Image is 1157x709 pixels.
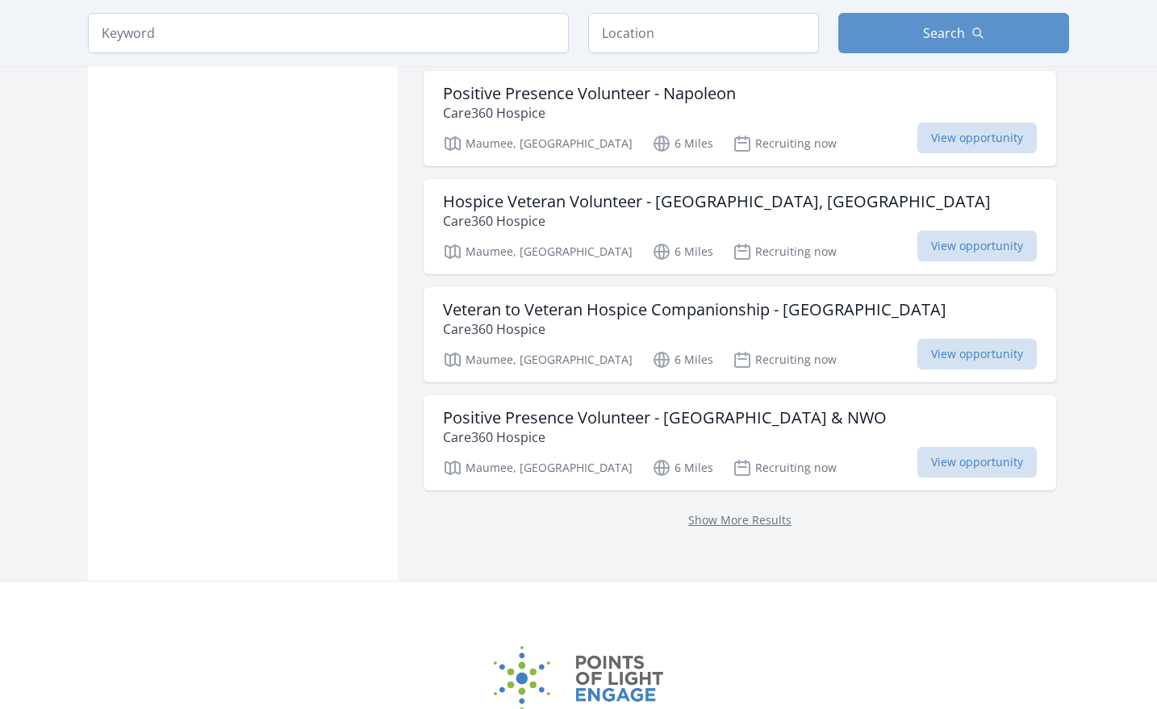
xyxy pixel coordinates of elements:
a: Positive Presence Volunteer - [GEOGRAPHIC_DATA] & NWO Care360 Hospice Maumee, [GEOGRAPHIC_DATA] 6... [424,395,1056,490]
h3: Hospice Veteran Volunteer - [GEOGRAPHIC_DATA], [GEOGRAPHIC_DATA] [443,192,991,211]
p: Care360 Hospice [443,319,946,339]
p: Recruiting now [733,458,837,478]
a: Positive Presence Volunteer - Napoleon Care360 Hospice Maumee, [GEOGRAPHIC_DATA] 6 Miles Recruiti... [424,71,1056,166]
p: Recruiting now [733,350,837,369]
p: 6 Miles [652,458,713,478]
span: View opportunity [917,447,1037,478]
h3: Veteran to Veteran Hospice Companionship - [GEOGRAPHIC_DATA] [443,300,946,319]
p: 6 Miles [652,242,713,261]
a: Show More Results [688,512,792,528]
span: View opportunity [917,123,1037,153]
a: Hospice Veteran Volunteer - [GEOGRAPHIC_DATA], [GEOGRAPHIC_DATA] Care360 Hospice Maumee, [GEOGRAP... [424,179,1056,274]
h3: Positive Presence Volunteer - [GEOGRAPHIC_DATA] & NWO [443,408,887,427]
p: 6 Miles [652,350,713,369]
input: Keyword [88,13,569,53]
h3: Positive Presence Volunteer - Napoleon [443,84,736,103]
a: Veteran to Veteran Hospice Companionship - [GEOGRAPHIC_DATA] Care360 Hospice Maumee, [GEOGRAPHIC_... [424,287,1056,382]
p: Care360 Hospice [443,427,887,447]
p: Care360 Hospice [443,103,736,123]
p: Maumee, [GEOGRAPHIC_DATA] [443,458,633,478]
span: Search [923,23,965,43]
p: Recruiting now [733,134,837,153]
p: Maumee, [GEOGRAPHIC_DATA] [443,134,633,153]
input: Location [588,13,819,53]
p: Recruiting now [733,242,837,261]
p: Maumee, [GEOGRAPHIC_DATA] [443,242,633,261]
button: Search [838,13,1069,53]
p: Care360 Hospice [443,211,991,231]
p: Maumee, [GEOGRAPHIC_DATA] [443,350,633,369]
span: View opportunity [917,231,1037,261]
p: 6 Miles [652,134,713,153]
span: View opportunity [917,339,1037,369]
